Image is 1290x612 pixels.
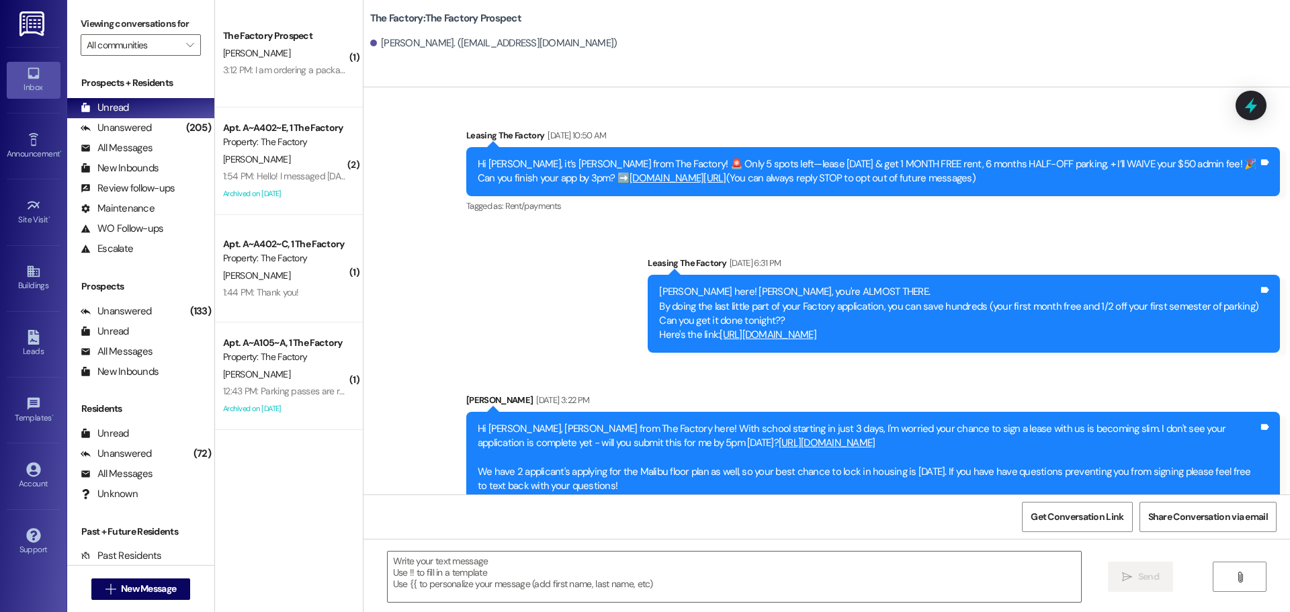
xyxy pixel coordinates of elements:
div: Prospects + Residents [67,76,214,90]
a: [URL][DOMAIN_NAME] [779,436,875,449]
div: (205) [183,118,214,138]
div: All Messages [81,345,153,359]
div: Property: The Factory [223,350,347,364]
a: [DOMAIN_NAME][URL] [630,171,726,185]
span: Share Conversation via email [1148,510,1268,524]
b: The Factory: The Factory Prospect [370,11,521,26]
span: Get Conversation Link [1031,510,1123,524]
a: [URL][DOMAIN_NAME] [720,328,816,341]
div: Unknown [81,487,138,501]
div: Archived on [DATE] [222,185,349,202]
button: Send [1108,562,1173,592]
span: [PERSON_NAME] [223,269,290,281]
a: Templates • [7,392,60,429]
div: [PERSON_NAME] [466,393,1280,412]
span: • [52,411,54,421]
div: Past + Future Residents [67,525,214,539]
div: (72) [190,443,214,464]
a: Support [7,524,60,560]
span: • [48,213,50,222]
button: New Message [91,578,191,600]
div: Past Residents [81,549,162,563]
div: All Messages [81,141,153,155]
i:  [105,584,116,595]
div: Apt. A~A402~E, 1 The Factory [223,121,347,135]
span: Send [1138,570,1159,584]
div: Unread [81,324,129,339]
a: Site Visit • [7,194,60,230]
span: [PERSON_NAME] [223,368,290,380]
div: (133) [187,301,214,322]
span: Rent/payments [505,200,562,212]
div: Property: The Factory [223,251,347,265]
div: [DATE] 3:22 PM [533,393,589,407]
div: Maintenance [81,202,155,216]
div: Hi [PERSON_NAME], it’s [PERSON_NAME] from The Factory! 🚨 Only 5 spots left—lease [DATE] & get 1 M... [478,157,1258,186]
button: Get Conversation Link [1022,502,1132,532]
div: Leasing The Factory [466,128,1280,147]
div: Hi [PERSON_NAME], [PERSON_NAME] from The Factory here! With school starting in just 3 days, I'm w... [478,422,1258,494]
i:  [1122,572,1132,582]
i:  [1235,572,1245,582]
input: All communities [87,34,179,56]
img: ResiDesk Logo [19,11,47,36]
div: New Inbounds [81,365,159,379]
div: Archived on [DATE] [222,400,349,417]
div: Residents [67,402,214,416]
div: All Messages [81,467,153,481]
div: 3:12 PM: I am ordering a package from [GEOGRAPHIC_DATA]. I read that I would be getting an email ... [223,64,1068,76]
i:  [186,40,193,50]
a: Account [7,458,60,494]
div: Escalate [81,242,133,256]
div: Unanswered [81,304,152,318]
div: [PERSON_NAME] here! [PERSON_NAME], you're ALMOST THERE. By doing the last little part of your Fac... [659,285,1258,343]
div: Leasing The Factory [648,256,1280,275]
label: Viewing conversations for [81,13,201,34]
div: [DATE] 6:31 PM [726,256,781,270]
div: [PERSON_NAME]. ([EMAIL_ADDRESS][DOMAIN_NAME]) [370,36,617,50]
div: Apt. A~A105~A, 1 The Factory [223,336,347,350]
div: Tagged as: [466,196,1280,216]
div: Unread [81,101,129,115]
div: WO Follow-ups [81,222,163,236]
span: • [60,147,62,157]
a: Inbox [7,62,60,98]
a: Buildings [7,260,60,296]
div: The Factory Prospect [223,29,347,43]
div: Unanswered [81,447,152,461]
div: 1:54 PM: Hello! I messaged [DATE] [223,170,352,182]
span: [PERSON_NAME] [223,153,290,165]
div: Prospects [67,279,214,294]
span: [PERSON_NAME] [223,47,290,59]
div: New Inbounds [81,161,159,175]
button: Share Conversation via email [1139,502,1277,532]
div: [DATE] 10:50 AM [544,128,606,142]
div: Apt. A~A402~C, 1 The Factory [223,237,347,251]
div: Review follow-ups [81,181,175,195]
a: Leads [7,326,60,362]
span: New Message [121,582,176,596]
div: 1:44 PM: Thank you! [223,286,299,298]
div: Unanswered [81,121,152,135]
div: Property: The Factory [223,135,347,149]
div: Unread [81,427,129,441]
